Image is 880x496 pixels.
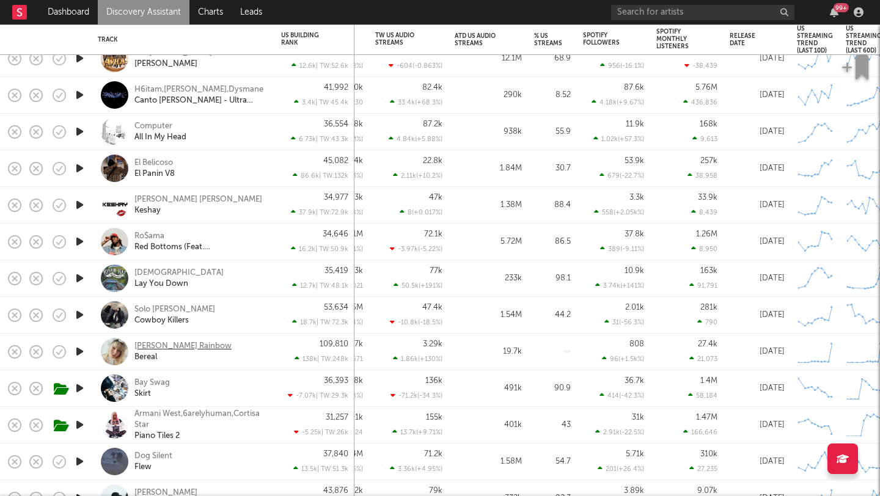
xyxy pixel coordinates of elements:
div: El Belicoso [134,158,173,169]
a: Piano Tiles 2 [134,431,180,442]
a: Lay You Down [134,279,188,290]
div: 332k [346,487,363,495]
div: 1.4M [700,377,717,385]
div: US Streaming Trend (last 10d) [797,25,833,54]
div: % US Streams [534,32,562,47]
div: 138k | TW: 248k [281,355,348,363]
div: 87.2k [423,120,442,128]
div: 30.7 [534,161,571,176]
a: Computer [134,121,172,132]
div: 8,439 [691,208,717,216]
div: Ro$ama [134,231,164,242]
div: 679 ( -22.7 % ) [599,172,644,180]
a: [DEMOGRAPHIC_DATA] [134,268,224,279]
div: 790 [697,318,717,326]
div: 310k [700,450,717,458]
div: 1.26M [696,230,717,238]
div: 43 [534,418,571,432]
a: El Panin V8 [134,169,175,180]
div: 12.7k | TW: 48.1k [281,282,348,290]
div: 1.54M [455,308,522,323]
div: -71.2k ( -34.3 % ) [391,392,442,399]
div: 938k [455,125,522,139]
div: 12.6k | TW: 52.6k [281,62,348,70]
div: 401k [455,418,522,432]
div: 155k [426,414,442,421]
div: -5.25k | TW: 26k [281,428,348,436]
div: 1.47M [696,414,717,421]
div: 27.4k [698,340,717,348]
div: 414 ( -42.3 % ) [599,392,644,399]
div: 166,646 [683,428,717,436]
div: 3.74k ( +141 % ) [595,282,644,290]
div: 88.4 [534,198,571,213]
div: 3.4k | TW: 45.4k [281,98,348,106]
div: 257k [700,157,717,165]
div: 82.4k [422,84,442,92]
a: Bay Swag [134,377,170,388]
div: [DATE] [730,235,785,249]
div: Track [98,36,263,43]
div: 53.9k [625,157,644,165]
div: 79k [429,487,442,495]
div: 45,082 [323,157,348,165]
div: Canto [PERSON_NAME] - Ultra Slowed [134,95,266,106]
div: 5.72M [455,235,522,249]
div: 1.38M [455,198,522,213]
div: 34,646 [323,230,348,238]
div: 55.9 [534,125,571,139]
div: Release Date [730,32,766,47]
div: 21,073 [689,355,717,363]
div: 4.18k ( +9.67 % ) [592,98,644,106]
div: 5.71k [626,450,644,458]
div: 1.86k ( +130 % ) [393,355,442,363]
div: 436,836 [683,98,717,106]
div: -38,439 [684,62,717,70]
div: 99 + [834,3,849,12]
div: 168k [700,120,717,128]
div: 96 ( +1.5k % ) [602,355,644,363]
div: 98.1 [534,271,571,286]
div: 136k [425,377,442,385]
div: 2.91k ( -22.5 % ) [595,428,644,436]
div: [DATE] [730,308,785,323]
div: [DATE] [730,161,785,176]
a: Dog Silent [134,451,172,462]
div: 13.7k ( +9.71 % ) [392,428,442,436]
div: 163k [700,267,717,275]
div: 5.76M [695,84,717,92]
div: 72.1k [424,230,442,238]
div: 33.4k ( +68.3 % ) [390,98,442,106]
div: TW US Audio Streams [375,32,424,46]
div: 86.5 [534,235,571,249]
div: 41,992 [324,84,348,92]
div: 31,257 [326,414,348,421]
div: [PERSON_NAME] [PERSON_NAME] [134,194,262,205]
a: Skirt [134,388,151,399]
div: 1.58M [455,454,522,469]
div: 68.9 [534,51,571,66]
div: 44.2 [534,308,571,323]
div: Solo [PERSON_NAME] [134,304,215,315]
a: H6itam,[PERSON_NAME],Dysmane [134,84,263,95]
div: Flew [134,462,152,473]
div: Keshay [134,205,161,216]
div: [DATE] [730,345,785,359]
div: 10.9k [625,267,644,275]
div: 38,958 [687,172,717,180]
div: 2.01k [625,304,644,312]
div: 8,950 [691,245,717,253]
div: 87.6k [624,84,644,92]
div: 22.8k [423,157,442,165]
div: 11.9k [626,120,644,128]
div: 43,876 [323,487,348,495]
div: [DATE] [730,454,785,469]
div: 19.7k [455,345,522,359]
div: 37.9k | TW: 72.9k [281,208,348,216]
div: 58,184 [688,392,717,399]
div: 31k [632,414,644,421]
